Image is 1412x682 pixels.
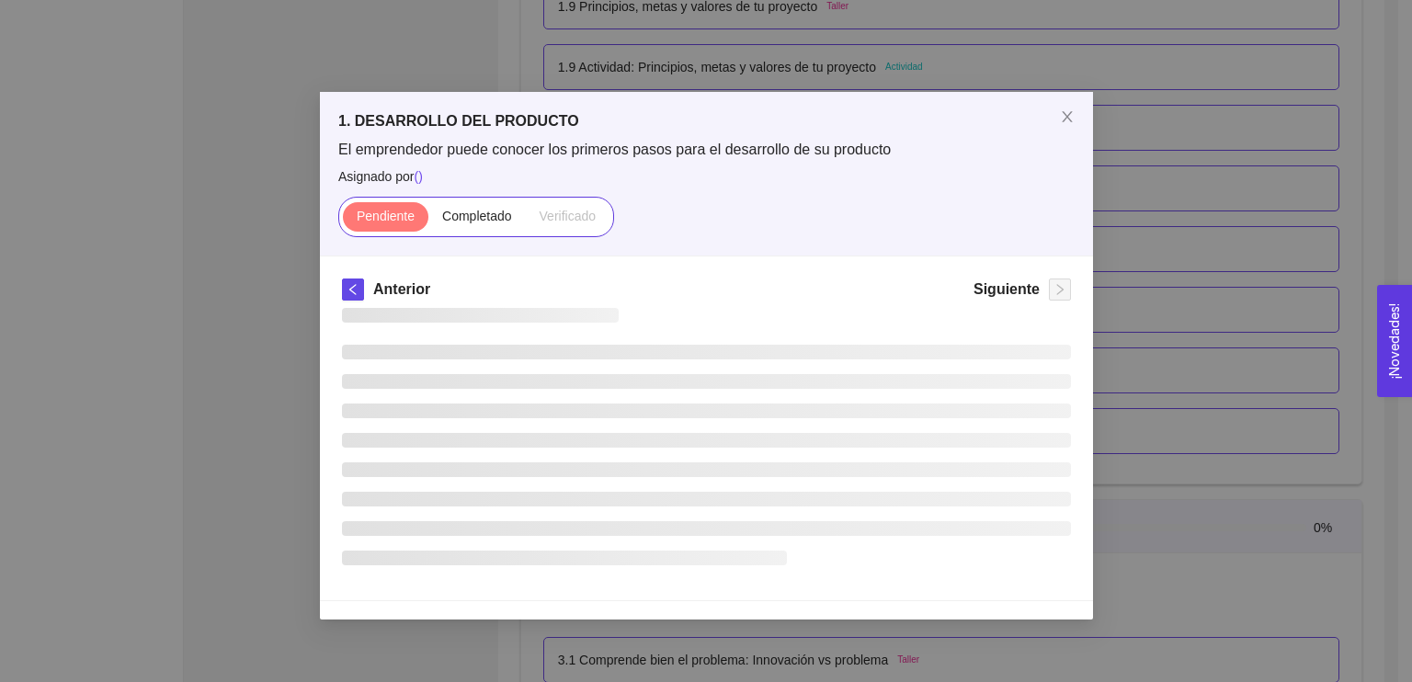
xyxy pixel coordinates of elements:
span: Asignado por [338,166,1075,187]
span: close [1060,109,1075,124]
button: right [1049,278,1071,301]
h5: Anterior [373,278,430,301]
span: Pendiente [356,209,414,223]
button: left [342,278,364,301]
span: ( ) [414,169,422,184]
span: left [343,283,363,296]
span: El emprendedor puede conocer los primeros pasos para el desarrollo de su producto [338,140,1075,160]
button: Close [1042,92,1093,143]
button: Open Feedback Widget [1377,285,1412,397]
span: Verificado [539,209,595,223]
span: Completado [442,209,512,223]
h5: 1. DESARROLLO DEL PRODUCTO [338,110,1075,132]
h5: Siguiente [973,278,1039,301]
